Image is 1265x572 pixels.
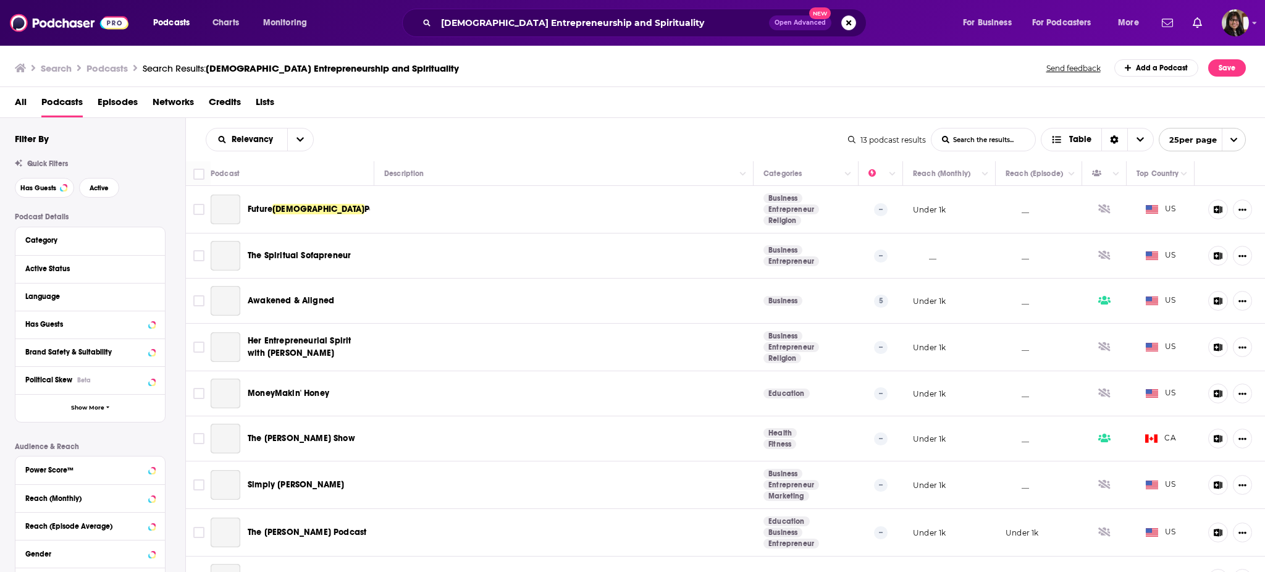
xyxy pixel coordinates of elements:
[143,62,459,74] div: Search Results:
[763,342,819,352] a: Entrepreneur
[1208,59,1246,77] button: Save
[256,92,274,117] a: Lists
[15,178,74,198] button: Has Guests
[1159,128,1246,151] button: open menu
[913,251,936,261] p: __
[1188,12,1207,33] a: Show notifications dropdown
[913,296,946,306] p: Under 1k
[1101,128,1127,151] div: Sort Direction
[913,434,946,444] p: Under 1k
[211,518,240,547] a: The Beth Goodrham Podcast
[193,204,204,215] span: Toggle select row
[763,528,802,537] a: Business
[1157,12,1178,33] a: Show notifications dropdown
[763,216,801,225] a: Religion
[25,261,155,276] button: Active Status
[248,250,351,262] a: The Spiritual Sofapreneur
[913,389,946,399] p: Under 1k
[775,20,826,26] span: Open Advanced
[86,62,128,74] h3: Podcasts
[79,178,119,198] button: Active
[1109,167,1124,182] button: Column Actions
[848,135,926,145] div: 13 podcast results
[90,185,109,191] span: Active
[874,526,888,539] p: --
[20,185,56,191] span: Has Guests
[211,332,240,362] a: Her Entrepreneurial Spirit with Monique Glover
[978,167,993,182] button: Column Actions
[263,14,307,32] span: Monitoring
[1114,59,1199,77] a: Add a Podcast
[1233,475,1252,495] button: Show More Button
[763,439,796,449] a: Fitness
[248,204,272,214] span: Future
[145,13,206,33] button: open menu
[1006,296,1029,306] p: __
[763,539,819,549] a: Entrepreneur
[25,236,147,245] div: Category
[1064,167,1079,182] button: Column Actions
[248,250,351,261] span: The Spiritual Sofapreneur
[27,159,68,168] span: Quick Filters
[1146,526,1176,539] span: US
[874,387,888,400] p: --
[763,480,819,490] a: Entrepreneur
[1006,480,1029,490] p: __
[874,203,888,216] p: --
[98,92,138,117] a: Episodes
[763,331,802,341] a: Business
[211,379,240,408] a: MoneyMakin' Honey
[71,405,104,411] span: Show More
[874,295,888,307] p: 5
[209,92,241,117] span: Credits
[25,376,72,384] span: Political Skew
[25,518,155,533] button: Reach (Episode Average)
[963,14,1012,32] span: For Business
[248,432,355,445] a: The [PERSON_NAME] Show
[1146,250,1176,262] span: US
[248,388,329,398] span: MoneyMakin' Honey
[1146,203,1176,216] span: US
[1146,479,1176,491] span: US
[384,166,424,181] div: Description
[212,14,239,32] span: Charts
[364,204,397,214] span: Podcast
[15,442,166,451] p: Audience & Reach
[232,135,277,144] span: Relevancy
[248,295,334,307] a: Awakened & Aligned
[193,342,204,353] span: Toggle select row
[1043,63,1104,74] button: Send feedback
[763,353,801,363] a: Religion
[809,7,831,19] span: New
[913,480,946,490] p: Under 1k
[1006,251,1029,261] p: __
[763,491,809,501] a: Marketing
[1006,434,1029,444] p: __
[248,527,366,537] span: The [PERSON_NAME] Podcast
[41,92,83,117] a: Podcasts
[272,204,364,214] span: [DEMOGRAPHIC_DATA]
[206,128,314,151] h2: Choose List sort
[206,135,287,144] button: open menu
[1146,295,1176,307] span: US
[1233,523,1252,542] button: Show More Button
[436,13,769,33] input: Search podcasts, credits, & more...
[25,545,155,561] button: Gender
[25,232,155,248] button: Category
[248,295,334,306] span: Awakened & Aligned
[211,166,240,181] div: Podcast
[193,527,204,538] span: Toggle select row
[15,133,49,145] h2: Filter By
[1092,166,1109,181] div: Has Guests
[10,11,128,35] img: Podchaser - Follow, Share and Rate Podcasts
[248,335,370,360] a: Her Entrepreneurial Spirit with [PERSON_NAME]
[1146,387,1176,400] span: US
[1006,342,1029,353] p: __
[15,212,166,221] p: Podcast Details
[1041,128,1154,151] button: Choose View
[1109,13,1154,33] button: open menu
[1233,246,1252,266] button: Show More Button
